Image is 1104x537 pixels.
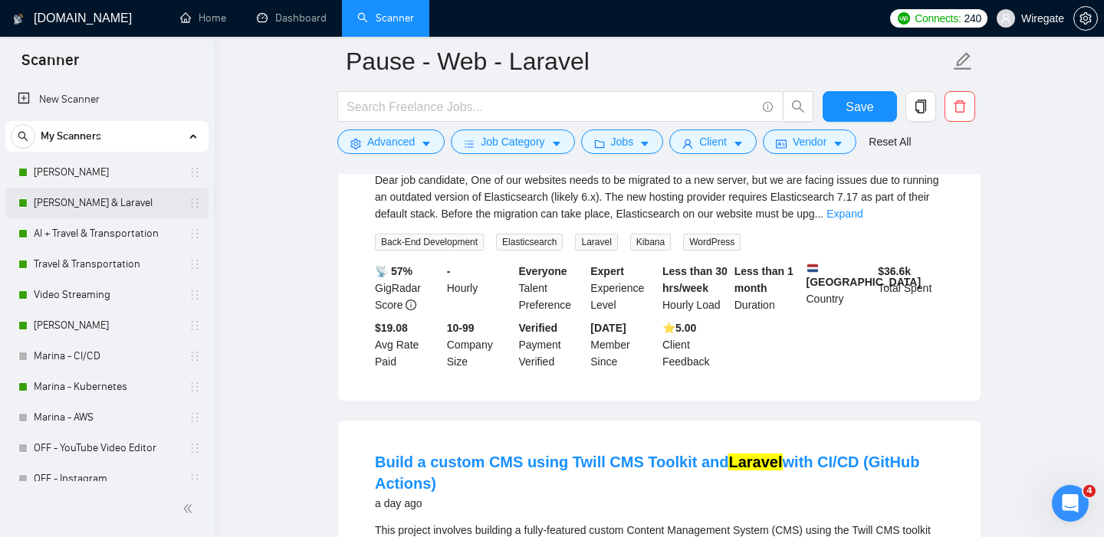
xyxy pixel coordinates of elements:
[372,319,444,370] div: Avg Rate Paid
[189,473,201,485] span: holder
[34,218,179,249] a: AI + Travel & Transportation
[611,133,634,150] span: Jobs
[11,131,34,142] span: search
[659,263,731,313] div: Hourly Load
[189,411,201,424] span: holder
[1074,12,1097,25] span: setting
[590,322,626,334] b: [DATE]
[630,234,671,250] span: Kibana
[683,234,741,250] span: WordPress
[1083,485,1096,497] span: 4
[776,138,787,149] span: idcard
[182,501,198,516] span: double-left
[662,322,696,334] b: ⭐️ 5.00
[367,133,415,150] span: Advanced
[945,91,975,122] button: delete
[763,102,773,112] span: info-circle
[1052,485,1089,522] iframe: Intercom live chat
[375,265,412,277] b: 📡 57%
[728,454,782,470] mark: Laravel
[444,263,516,313] div: Hourly
[257,11,327,25] a: dashboardDashboard
[953,51,973,71] span: edit
[189,319,201,332] span: holder
[189,197,201,209] span: holder
[375,174,938,220] span: Dear job candidate, One of our websites needs to be migrated to a new server, but we are facing i...
[34,372,179,402] a: Marina - Kubernetes
[519,265,567,277] b: Everyone
[5,84,209,115] li: New Scanner
[496,234,563,250] span: Elasticsearch
[34,188,179,218] a: [PERSON_NAME] & Laravel
[11,124,35,149] button: search
[189,442,201,454] span: holder
[189,258,201,270] span: holder
[189,289,201,301] span: holder
[451,129,574,154] button: barsJob Categorycaret-down
[699,133,727,150] span: Client
[34,402,179,433] a: Marina - AWS
[346,42,950,80] input: Scanner name...
[905,91,936,122] button: copy
[34,463,179,494] a: OFF - Instagram
[34,249,179,280] a: Travel & Transportation
[575,234,617,250] span: Laravel
[516,319,588,370] div: Payment Verified
[375,454,919,492] a: Build a custom CMS using Twill CMS Toolkit andLaravelwith CI/CD (GitHub Actions)
[964,10,981,27] span: 240
[906,100,935,113] span: copy
[34,280,179,310] a: Video Streaming
[447,322,475,334] b: 10-99
[875,263,947,313] div: Total Spent
[898,12,910,25] img: upwork-logo.png
[189,381,201,393] span: holder
[682,138,693,149] span: user
[915,10,961,27] span: Connects:
[481,133,544,150] span: Job Category
[189,166,201,178] span: holder
[869,133,911,150] a: Reset All
[375,172,944,222] div: Dear job candidate, One of our websites needs to be migrated to a new server, but we are facing i...
[945,100,974,113] span: delete
[18,84,196,115] a: New Scanner
[669,129,757,154] button: userClientcaret-down
[375,234,484,250] span: Back-End Development
[581,129,664,154] button: folderJobscaret-down
[421,138,432,149] span: caret-down
[375,494,944,512] div: a day ago
[659,319,731,370] div: Client Feedback
[337,129,445,154] button: settingAdvancedcaret-down
[406,300,416,310] span: info-circle
[833,138,843,149] span: caret-down
[1073,12,1098,25] a: setting
[34,310,179,341] a: [PERSON_NAME]
[639,138,650,149] span: caret-down
[180,11,226,25] a: homeHome
[826,208,863,220] a: Expand
[551,138,562,149] span: caret-down
[783,91,813,122] button: search
[464,138,475,149] span: bars
[9,49,91,81] span: Scanner
[357,11,414,25] a: searchScanner
[734,265,793,294] b: Less than 1 month
[878,265,911,277] b: $ 36.6k
[823,91,897,122] button: Save
[594,138,605,149] span: folder
[803,263,876,313] div: Country
[447,265,451,277] b: -
[350,138,361,149] span: setting
[807,263,818,273] img: 🇳🇱
[444,319,516,370] div: Company Size
[733,138,744,149] span: caret-down
[793,133,826,150] span: Vendor
[662,265,728,294] b: Less than 30 hrs/week
[189,228,201,240] span: holder
[846,97,873,116] span: Save
[763,129,856,154] button: idcardVendorcaret-down
[516,263,588,313] div: Talent Preference
[1073,6,1098,31] button: setting
[34,341,179,372] a: Marina - CI/CD
[34,157,179,188] a: [PERSON_NAME]
[13,7,24,31] img: logo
